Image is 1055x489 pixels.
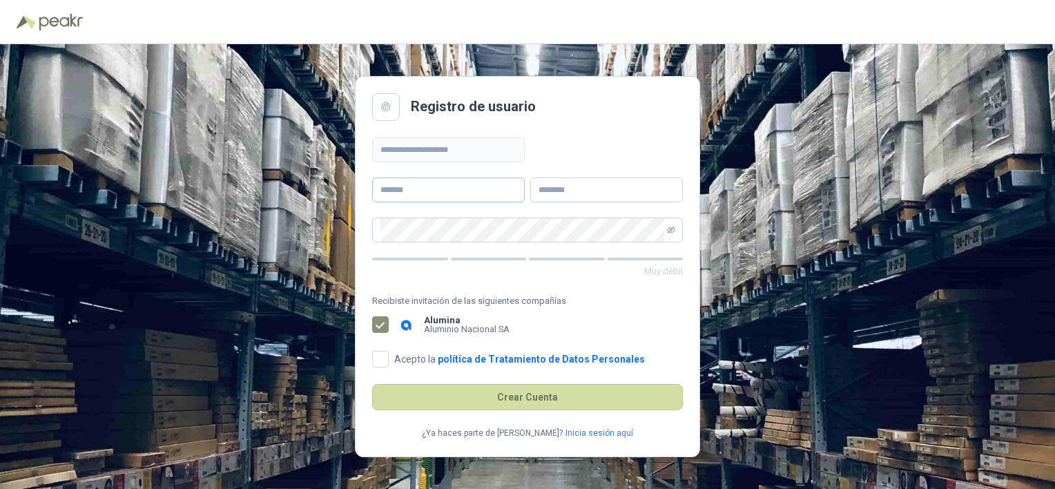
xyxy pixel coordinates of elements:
span: Acepto la [389,354,650,364]
button: Crear Cuenta [372,384,683,410]
p: Muy débil [372,265,683,278]
a: Inicia sesión aquí [565,427,633,440]
img: Peakr [39,14,83,30]
img: Company Logo [394,313,418,337]
span: eye-invisible [667,226,675,234]
p: Aluminio Nacional SA [424,325,510,334]
h2: Registro de usuario [411,96,536,117]
a: política de Tratamiento de Datos Personales [438,354,645,365]
p: ¿Ya haces parte de [PERSON_NAME]? [422,427,563,440]
img: Logo [17,15,36,29]
b: Alumina [424,316,510,325]
span: Recibiste invitación de las siguientes compañías [372,294,683,308]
